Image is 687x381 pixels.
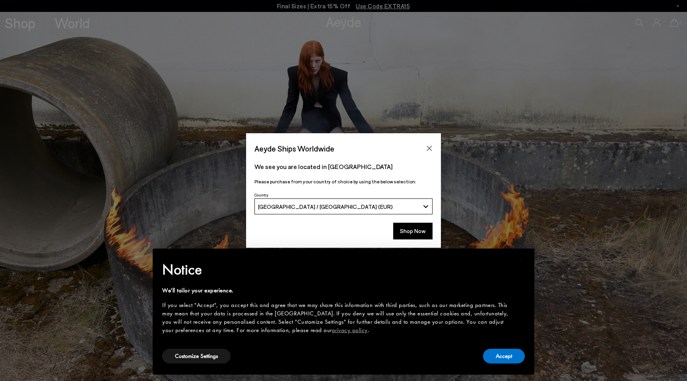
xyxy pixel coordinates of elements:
h2: Notice [162,259,512,280]
div: If you select "Accept", you accept this and agree that we may share this information with third p... [162,301,512,334]
span: × [519,254,524,266]
span: Country [254,192,268,197]
a: privacy policy [332,326,368,334]
div: We'll tailor your experience. [162,286,512,295]
button: Close this notice [512,251,531,270]
p: Please purchase from your country of choice by using the below selection: [254,178,433,185]
p: We see you are located in [GEOGRAPHIC_DATA] [254,162,433,171]
button: Customize Settings [162,349,231,364]
button: Shop Now [393,223,433,239]
span: [GEOGRAPHIC_DATA] / [GEOGRAPHIC_DATA] (EUR) [258,203,393,210]
button: Close [423,142,435,154]
button: Accept [483,349,525,364]
span: Aeyde Ships Worldwide [254,142,334,156]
